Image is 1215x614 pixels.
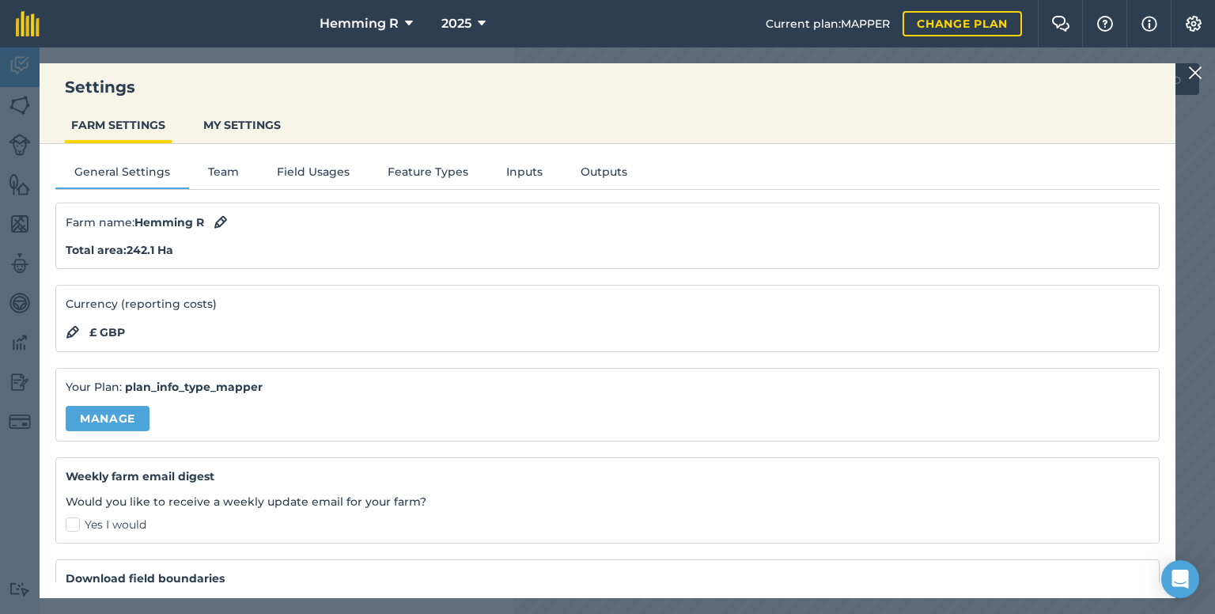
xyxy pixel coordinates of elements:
img: svg+xml;base64,PHN2ZyB4bWxucz0iaHR0cDovL3d3dy53My5vcmcvMjAwMC9zdmciIHdpZHRoPSIyMiIgaGVpZ2h0PSIzMC... [1188,63,1202,82]
label: Yes I would [66,517,1149,533]
p: Would you like to receive a weekly update email for your farm? [66,493,1149,510]
button: Team [189,163,258,187]
a: Manage [66,406,150,431]
img: svg+xml;base64,PHN2ZyB4bWxucz0iaHR0cDovL3d3dy53My5vcmcvMjAwMC9zdmciIHdpZHRoPSIxNyIgaGVpZ2h0PSIxNy... [1141,14,1157,33]
h4: Weekly farm email digest [66,468,1149,485]
strong: £ GBP [89,324,125,341]
strong: Download field boundaries [66,570,1149,587]
button: General Settings [55,163,189,187]
strong: Total area : 242.1 Ha [66,243,173,257]
strong: Hemming R [134,215,204,229]
img: svg+xml;base64,PHN2ZyB4bWxucz0iaHR0cDovL3d3dy53My5vcmcvMjAwMC9zdmciIHdpZHRoPSIxOCIgaGVpZ2h0PSIyNC... [214,213,228,232]
span: Hemming R [320,14,399,33]
span: 2025 [441,14,471,33]
button: Feature Types [369,163,487,187]
strong: plan_info_type_mapper [125,380,263,394]
button: MY SETTINGS [197,110,287,140]
img: A question mark icon [1096,16,1115,32]
button: Field Usages [258,163,369,187]
p: Your Plan: [66,378,1149,396]
button: Outputs [562,163,646,187]
img: fieldmargin Logo [16,11,40,36]
p: Currency (reporting costs) [66,295,1149,313]
a: Change plan [903,11,1022,36]
img: Two speech bubbles overlapping with the left bubble in the forefront [1051,16,1070,32]
div: Open Intercom Messenger [1161,560,1199,598]
button: FARM SETTINGS [65,110,172,140]
span: Current plan : MAPPER [766,15,890,32]
img: svg+xml;base64,PHN2ZyB4bWxucz0iaHR0cDovL3d3dy53My5vcmcvMjAwMC9zdmciIHdpZHRoPSIxOCIgaGVpZ2h0PSIyNC... [66,323,80,342]
button: Inputs [487,163,562,187]
span: Farm name : [66,214,204,231]
h3: Settings [40,76,1175,98]
img: A cog icon [1184,16,1203,32]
